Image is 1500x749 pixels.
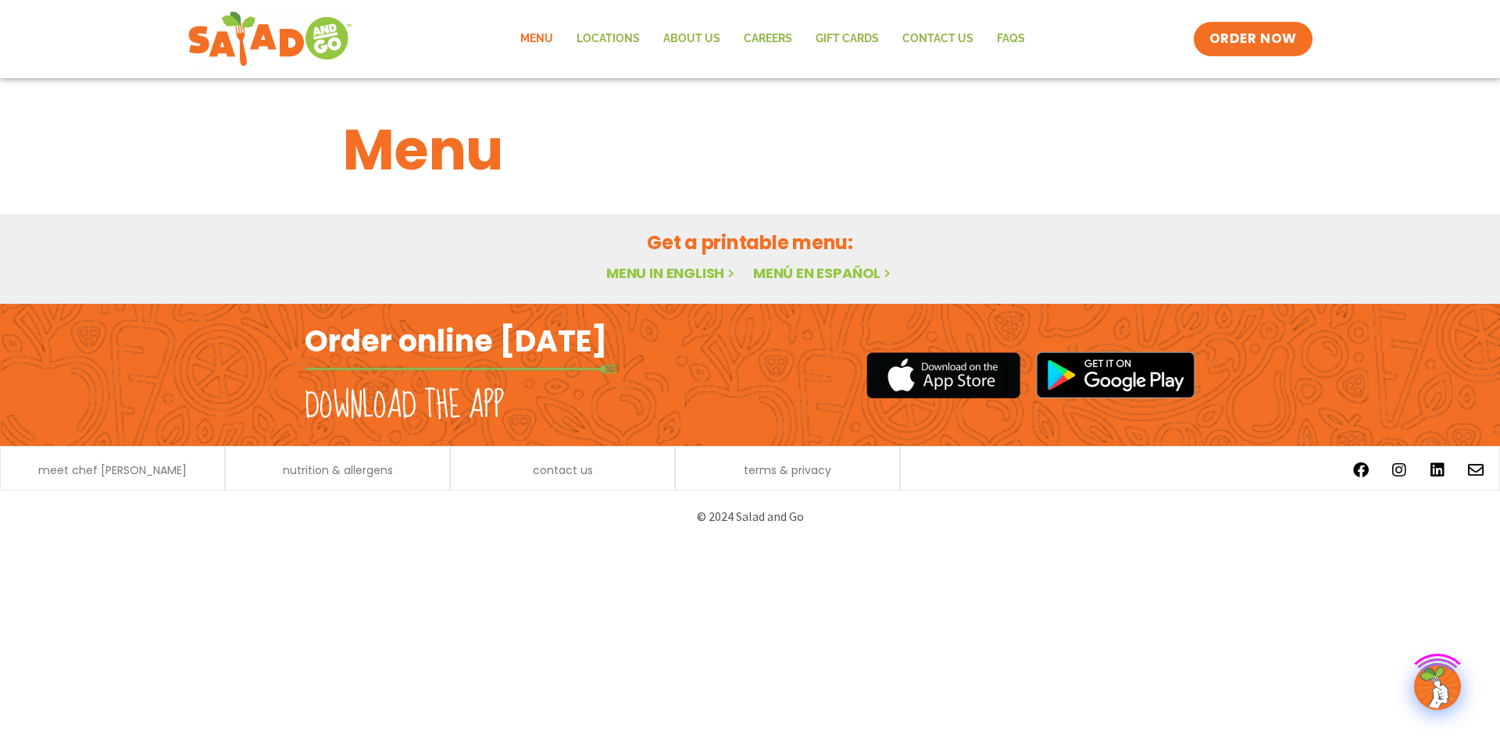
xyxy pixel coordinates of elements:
[652,21,732,57] a: About Us
[305,384,504,428] h2: Download the app
[744,465,831,476] a: terms & privacy
[312,506,1187,527] p: © 2024 Salad and Go
[606,263,737,283] a: Menu in English
[565,21,652,57] a: Locations
[509,21,1037,57] nav: Menu
[533,465,593,476] a: contact us
[891,21,985,57] a: Contact Us
[305,322,607,360] h2: Order online [DATE]
[38,465,187,476] a: meet chef [PERSON_NAME]
[509,21,565,57] a: Menu
[866,350,1020,401] img: appstore
[1209,30,1297,48] span: ORDER NOW
[343,108,1157,192] h1: Menu
[985,21,1037,57] a: FAQs
[343,229,1157,256] h2: Get a printable menu:
[1036,351,1195,398] img: google_play
[753,263,894,283] a: Menú en español
[1194,22,1312,56] a: ORDER NOW
[305,365,617,373] img: fork
[732,21,804,57] a: Careers
[187,8,352,70] img: new-SAG-logo-768×292
[804,21,891,57] a: GIFT CARDS
[283,465,393,476] a: nutrition & allergens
